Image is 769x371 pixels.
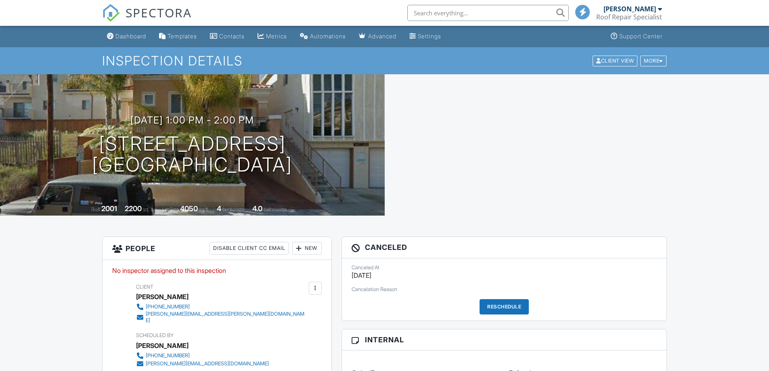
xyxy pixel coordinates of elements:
div: Contacts [219,33,245,40]
span: bathrooms [264,206,287,212]
a: [PHONE_NUMBER] [136,352,269,360]
a: Contacts [207,29,248,44]
a: Client View [592,57,639,63]
div: [PERSON_NAME][EMAIL_ADDRESS][DOMAIN_NAME] [146,361,269,367]
h3: People [103,237,331,260]
div: New [292,242,322,255]
div: 4 [217,204,221,213]
span: Lot Size [162,206,179,212]
div: [PERSON_NAME] [603,5,656,13]
div: Metrics [266,33,287,40]
a: Support Center [608,29,666,44]
div: Advanced [368,33,396,40]
span: Built [91,206,100,212]
div: Support Center [619,33,662,40]
a: Dashboard [104,29,149,44]
h1: Inspection Details [102,54,667,68]
a: SPECTORA [102,11,192,28]
a: Settings [406,29,444,44]
span: Client [136,284,153,290]
div: [PERSON_NAME] [136,340,189,352]
a: Automations (Basic) [297,29,349,44]
div: Roof Repair Specialist [596,13,662,21]
h3: Internal [342,329,667,350]
span: Scheduled By [136,332,174,338]
div: Reschedule [480,299,529,314]
div: 2200 [125,204,142,213]
div: [PHONE_NUMBER] [146,304,190,310]
p: [DATE] [352,271,657,280]
input: Search everything... [407,5,569,21]
a: [PERSON_NAME][EMAIL_ADDRESS][DOMAIN_NAME] [136,360,269,368]
div: [PHONE_NUMBER] [146,352,190,359]
span: bedrooms [222,206,245,212]
p: No inspector assigned to this inspection [112,266,322,275]
img: The Best Home Inspection Software - Spectora [102,4,120,22]
div: Templates [168,33,197,40]
a: [PERSON_NAME][EMAIL_ADDRESS][PERSON_NAME][DOMAIN_NAME] [136,311,307,324]
div: Cancelation Reason [352,286,657,293]
a: [PHONE_NUMBER] [136,303,307,311]
h3: [DATE] 1:00 pm - 2:00 pm [130,115,254,126]
h3: Canceled [342,237,667,258]
h1: [STREET_ADDRESS] [GEOGRAPHIC_DATA] [92,133,292,176]
div: More [640,55,666,66]
div: Disable Client CC Email [210,242,289,255]
a: Templates [156,29,200,44]
div: Dashboard [115,33,146,40]
span: sq. ft. [143,206,154,212]
div: Client View [593,55,637,66]
div: Settings [418,33,441,40]
div: 4050 [180,204,198,213]
div: [PERSON_NAME] [136,291,189,303]
span: sq.ft. [199,206,209,212]
div: [PERSON_NAME][EMAIL_ADDRESS][PERSON_NAME][DOMAIN_NAME] [146,311,307,324]
a: Metrics [254,29,290,44]
div: Automations [310,33,346,40]
a: Advanced [356,29,400,44]
div: Canceled At [352,264,657,271]
div: 4.0 [252,204,262,213]
div: 2001 [101,204,117,213]
span: SPECTORA [126,4,192,21]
